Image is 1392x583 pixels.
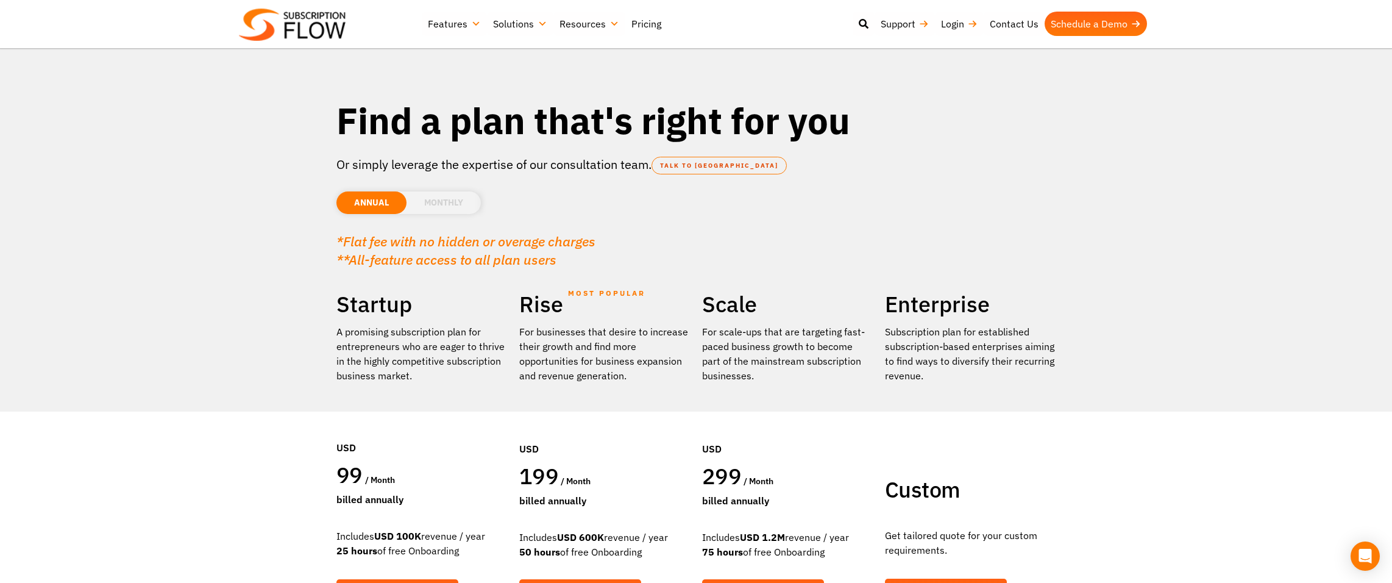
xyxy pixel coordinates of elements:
[336,404,507,461] div: USD
[336,492,507,507] div: Billed Annually
[984,12,1045,36] a: Contact Us
[702,462,741,490] span: 299
[652,157,787,174] a: TALK TO [GEOGRAPHIC_DATA]
[336,232,595,250] em: *Flat fee with no hidden or overage charges
[336,251,556,268] em: **All-feature access to all plan users
[336,290,507,318] h2: Startup
[1351,542,1380,571] div: Open Intercom Messenger
[702,546,743,558] strong: 75 hours
[336,98,1056,143] h1: Find a plan that's right for you
[1045,12,1147,36] a: Schedule a Demo
[336,156,1056,174] p: Or simply leverage the expertise of our consultation team.
[553,12,625,36] a: Resources
[487,12,553,36] a: Solutions
[744,476,773,487] span: / month
[885,475,960,504] span: Custom
[336,324,507,383] p: A promising subscription plan for entrepreneurs who are eager to thrive in the highly competitive...
[519,462,558,490] span: 199
[885,324,1056,383] p: Subscription plan for established subscription-based enterprises aiming to find ways to diversify...
[568,279,645,307] span: MOST POPULAR
[422,12,487,36] a: Features
[374,530,421,542] strong: USD 100K
[519,290,690,318] h2: Rise
[519,493,690,508] div: Billed Annually
[702,530,873,559] div: Includes revenue / year of free Onboarding
[519,546,560,558] strong: 50 hours
[935,12,984,36] a: Login
[702,290,873,318] h2: Scale
[365,474,395,485] span: / month
[336,191,407,214] li: ANNUAL
[885,528,1056,557] p: Get tailored quote for your custom requirements.
[702,324,873,383] div: For scale-ups that are targeting fast-paced business growth to become part of the mainstream subs...
[625,12,667,36] a: Pricing
[336,545,377,557] strong: 25 hours
[557,531,604,543] strong: USD 600K
[740,531,785,543] strong: USD 1.2M
[519,324,690,383] div: For businesses that desire to increase their growth and find more opportunities for business expa...
[885,290,1056,318] h2: Enterprise
[336,460,363,489] span: 99
[519,405,690,462] div: USD
[407,191,481,214] li: MONTHLY
[561,476,591,487] span: / month
[239,9,346,41] img: Subscriptionflow
[336,529,507,558] div: Includes revenue / year of free Onboarding
[519,530,690,559] div: Includes revenue / year of free Onboarding
[875,12,935,36] a: Support
[702,405,873,462] div: USD
[702,493,873,508] div: Billed Annually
